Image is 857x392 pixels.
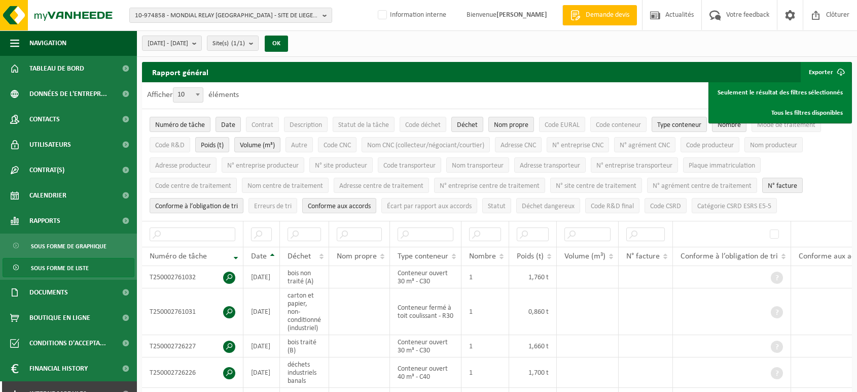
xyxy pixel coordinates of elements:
span: N° facture [768,182,797,190]
button: Nom propreNom propre: Activate to sort [488,117,534,132]
span: Contrat [252,121,273,129]
button: DescriptionDescription: Activate to sort [284,117,328,132]
td: Conteneur fermé à toit coulissant - R30 [390,288,461,335]
span: [DATE] - [DATE] [148,36,188,51]
span: Volume (m³) [564,252,605,260]
span: N° facture [626,252,660,260]
span: Autre [291,142,307,149]
button: Plaque immatriculationPlaque immatriculation: Activate to sort [683,157,761,173]
button: N° entreprise producteurN° entreprise producteur: Activate to sort [222,157,304,173]
span: Données de l'entrepr... [29,81,107,107]
span: Numéro de tâche [150,252,207,260]
span: 10 [173,87,203,103]
a: Demande devis [562,5,637,25]
span: Description [290,121,322,129]
td: 0,860 t [509,288,557,335]
td: 1,700 t [509,357,557,388]
span: Boutique en ligne [29,305,90,331]
button: Nom CNC (collecteur/négociant/courtier)Nom CNC (collecteur/négociant/courtier): Activate to sort [362,137,490,152]
button: N° factureN° facture: Activate to sort [762,178,803,193]
span: Statut [488,203,506,210]
button: N° entreprise centre de traitementN° entreprise centre de traitement: Activate to sort [434,178,545,193]
span: Catégorie CSRD ESRS E5-5 [697,203,771,210]
button: OK [265,36,288,52]
button: N° entreprise transporteurN° entreprise transporteur: Activate to sort [591,157,678,173]
span: N° site producteur [315,162,367,170]
span: N° site centre de traitement [556,182,636,190]
label: Afficher éléments [147,91,239,99]
span: Code centre de traitement [155,182,231,190]
td: bois traité (B) [280,335,329,357]
button: N° agrément CNCN° agrément CNC: Activate to sort [614,137,675,152]
button: Écart par rapport aux accordsÉcart par rapport aux accords: Activate to sort [381,198,477,213]
span: N° agrément centre de traitement [653,182,752,190]
button: Exporter [801,62,851,82]
button: Mode de traitementMode de traitement: Activate to sort [752,117,821,132]
span: Documents [29,280,68,305]
span: 10 [173,88,203,102]
span: Date [251,252,267,260]
span: Déchet [288,252,311,260]
td: Conteneur ouvert 40 m³ - C40 [390,357,461,388]
button: Code transporteurCode transporteur: Activate to sort [378,157,441,173]
button: Nom transporteurNom transporteur: Activate to sort [446,157,509,173]
button: Nom producteurNom producteur: Activate to sort [744,137,803,152]
span: Sous forme de liste [31,258,89,278]
button: N° site producteurN° site producteur : Activate to sort [309,157,373,173]
span: Code producteur [686,142,734,149]
button: Adresse CNCAdresse CNC: Activate to sort [495,137,542,152]
span: Conditions d'accepta... [29,331,106,356]
strong: [PERSON_NAME] [496,11,547,19]
td: [DATE] [243,357,280,388]
span: Demande devis [583,10,632,20]
td: Conteneur ouvert 30 m³ - C30 [390,335,461,357]
span: Financial History [29,356,88,381]
span: Déchet [457,121,478,129]
span: Statut de la tâche [338,121,389,129]
span: Nom CNC (collecteur/négociant/courtier) [367,142,484,149]
span: N° entreprise transporteur [596,162,672,170]
button: [DATE] - [DATE] [142,36,202,51]
span: Poids (t) [517,252,544,260]
span: Code transporteur [383,162,436,170]
td: Conteneur ouvert 30 m³ - C30 [390,266,461,288]
td: [DATE] [243,288,280,335]
button: ContratContrat: Activate to sort [246,117,279,132]
span: Code CNC [324,142,351,149]
span: Plaque immatriculation [689,162,755,170]
span: N° agrément CNC [620,142,670,149]
td: 1 [461,335,509,357]
span: Site(s) [212,36,245,51]
button: StatutStatut: Activate to sort [482,198,511,213]
span: N° entreprise producteur [227,162,299,170]
span: Sous forme de graphique [31,237,106,256]
button: Erreurs de triErreurs de tri: Activate to sort [248,198,297,213]
span: Nom propre [494,121,528,129]
span: Conforme aux accords [308,203,371,210]
span: Mode de traitement [757,121,815,129]
button: Conforme à l’obligation de tri : Activate to sort [150,198,243,213]
button: 10-974858 - MONDIAL RELAY [GEOGRAPHIC_DATA] - SITE DE LIEGE 5217 - [GEOGRAPHIC_DATA] [129,8,332,23]
td: déchets industriels banals [280,357,329,388]
span: Code R&D [155,142,185,149]
button: Poids (t)Poids (t): Activate to sort [195,137,229,152]
span: Poids (t) [201,142,224,149]
a: Seulement le résultat des filtres sélectionnés [710,82,850,103]
td: 1 [461,357,509,388]
button: Code centre de traitementCode centre de traitement: Activate to sort [150,178,237,193]
button: Statut de la tâcheStatut de la tâche: Activate to sort [333,117,395,132]
h2: Rapport général [142,62,219,82]
button: N° agrément centre de traitementN° agrément centre de traitement: Activate to sort [647,178,757,193]
span: N° entreprise centre de traitement [440,182,540,190]
td: T250002726226 [142,357,243,388]
span: Adresse centre de traitement [339,182,423,190]
td: 1,660 t [509,335,557,357]
td: 1,760 t [509,266,557,288]
button: DateDate: Activate to sort [216,117,241,132]
td: carton et papier, non-conditionné (industriel) [280,288,329,335]
button: Conforme aux accords : Activate to sort [302,198,376,213]
span: Type conteneur [657,121,701,129]
span: Code EURAL [545,121,580,129]
span: Nombre [469,252,496,260]
button: Adresse producteurAdresse producteur: Activate to sort [150,157,217,173]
